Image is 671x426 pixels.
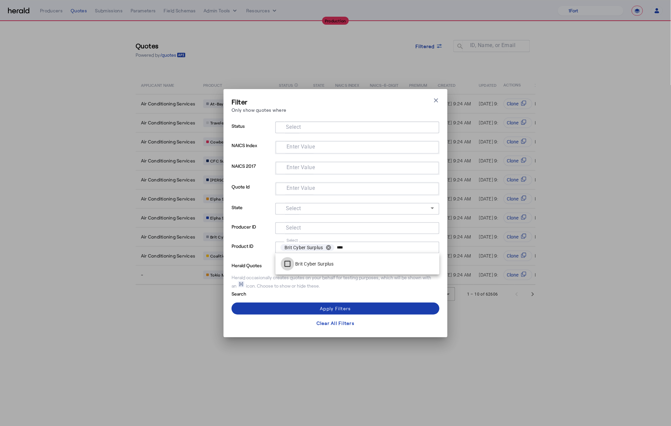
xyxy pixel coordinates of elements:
[232,274,439,289] div: Herald occasionally creates quotes on your behalf for testing purposes, which will be shown with ...
[317,320,354,327] div: Clear All Filters
[232,106,287,113] p: Only show quotes where
[287,164,315,170] mat-label: Enter Value
[287,238,298,243] mat-label: Select
[281,184,433,192] mat-chip-grid: Selection
[232,242,273,261] p: Product ID
[323,245,335,251] button: remove Brit Cyber Surplus
[286,124,301,130] mat-label: Select
[281,123,434,131] mat-chip-grid: Selection
[281,163,433,171] mat-chip-grid: Selection
[294,261,334,267] label: Brit Cyber Surplus
[232,317,439,329] button: Clear All Filters
[232,97,287,106] h3: Filter
[232,203,273,222] p: State
[232,289,284,297] p: Search
[286,225,301,231] mat-label: Select
[320,305,351,312] div: Apply Filters
[285,244,323,251] span: Brit Cyber Surplus
[281,224,434,232] mat-chip-grid: Selection
[232,141,273,161] p: NAICS Index
[287,185,315,191] mat-label: Enter Value
[287,143,315,150] mat-label: Enter Value
[281,143,433,151] mat-chip-grid: Selection
[232,161,273,182] p: NAICS 2017
[232,182,273,203] p: Quote Id
[232,121,273,141] p: Status
[281,243,434,252] mat-chip-grid: Selection
[232,222,273,242] p: Producer ID
[232,261,284,269] p: Herald Quotes
[286,205,301,211] mat-label: Select
[232,303,439,315] button: Apply Filters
